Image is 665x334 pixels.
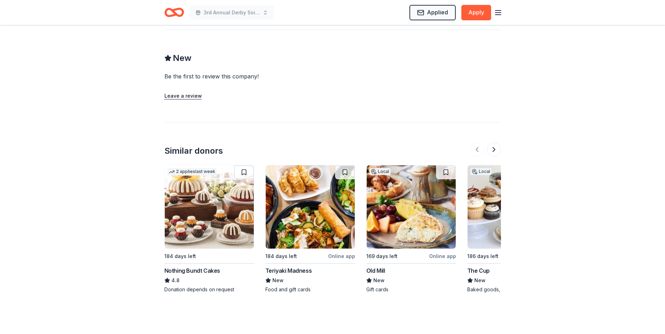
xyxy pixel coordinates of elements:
div: 2 applies last week [168,168,217,175]
button: Apply [461,5,491,20]
div: Baked goods, gift cards [467,286,557,293]
button: 3rd Annual Derby Soiree [190,6,274,20]
div: Food and gift cards [265,286,355,293]
img: Image for Teriyaki Madness [266,165,355,249]
span: Applied [427,8,448,17]
button: Applied [409,5,456,20]
div: 186 days left [467,252,498,260]
a: Image for Teriyaki Madness184 days leftOnline appTeriyaki MadnessNewFood and gift cards [265,165,355,293]
span: 4.8 [171,276,179,285]
img: Image for Nothing Bundt Cakes [165,165,254,249]
div: Similar donors [164,145,223,156]
div: 184 days left [164,252,196,260]
div: Teriyaki Madness [265,266,312,275]
div: Gift cards [366,286,456,293]
span: New [474,276,486,285]
div: Old Mill [366,266,385,275]
div: Local [470,168,491,175]
span: 3rd Annual Derby Soiree [204,8,260,17]
img: Image for The Cup [468,165,557,249]
div: Local [369,168,391,175]
div: Be the first to review this company! [164,72,344,81]
button: Leave a review [164,92,202,100]
a: Home [164,4,184,21]
span: New [272,276,284,285]
div: 184 days left [265,252,297,260]
div: Online app [429,252,456,260]
a: Image for The CupLocal186 days leftOnline appThe CupNewBaked goods, gift cards [467,165,557,293]
div: The Cup [467,266,490,275]
div: 169 days left [366,252,398,260]
img: Image for Old Mill [367,165,456,249]
span: New [373,276,385,285]
a: Image for Nothing Bundt Cakes2 applieslast week184 days leftNothing Bundt Cakes4.8Donation depend... [164,165,254,293]
div: Nothing Bundt Cakes [164,266,220,275]
span: New [173,53,191,64]
a: Image for Old MillLocal169 days leftOnline appOld MillNewGift cards [366,165,456,293]
div: Online app [328,252,355,260]
div: Donation depends on request [164,286,254,293]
